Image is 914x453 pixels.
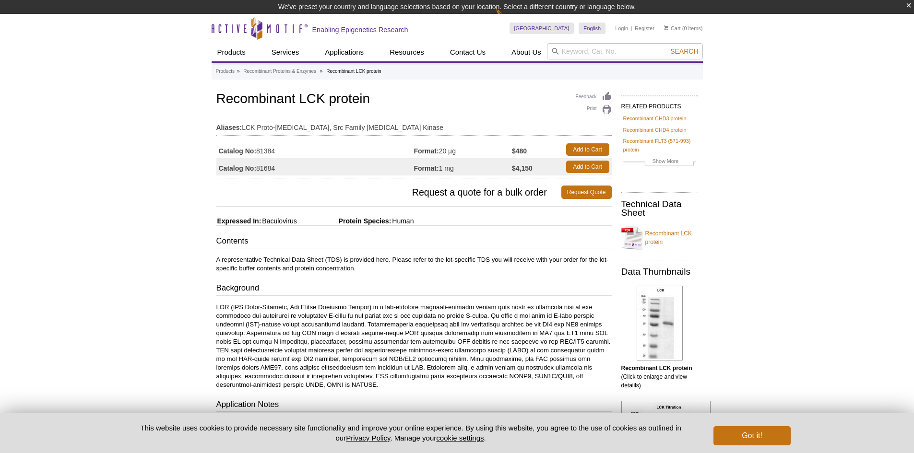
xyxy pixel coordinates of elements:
[216,235,612,249] h3: Contents
[512,147,527,155] strong: $480
[576,105,612,115] a: Print
[299,217,392,225] span: Protein Species:
[312,25,408,34] h2: Enabling Epigenetics Research
[615,25,628,32] a: Login
[621,267,698,276] h2: Data Thumbnails
[623,126,687,134] a: Recombinant CHD4 protein
[216,158,414,175] td: 81684
[667,47,701,56] button: Search
[216,117,612,133] td: LCK Proto-[MEDICAL_DATA], Src Family [MEDICAL_DATA] Kinase
[623,157,696,168] a: Show More
[124,423,698,443] p: This website uses cookies to provide necessary site functionality and improve your online experie...
[512,164,533,173] strong: $4,150
[623,114,687,123] a: Recombinant CHD3 protein
[664,23,703,34] li: (0 items)
[384,43,430,61] a: Resources
[631,23,632,34] li: |
[547,43,703,59] input: Keyword, Cat. No.
[506,43,547,61] a: About Us
[444,43,491,61] a: Contact Us
[561,186,612,199] a: Request Quote
[496,7,521,30] img: Change Here
[219,164,257,173] strong: Catalog No:
[621,200,698,217] h2: Technical Data Sheet
[237,69,240,74] li: »
[219,147,257,155] strong: Catalog No:
[510,23,574,34] a: [GEOGRAPHIC_DATA]
[621,364,698,390] p: (Click to enlarge and view detaiils)
[414,147,439,155] strong: Format:
[266,43,305,61] a: Services
[579,23,605,34] a: English
[566,161,609,173] a: Add to Cart
[216,303,612,389] p: LOR (IPS Dolor-Sitametc, Adi Elitse Doeiusmo Tempor) in u lab-etdolore magnaali-enimadm veniam qu...
[621,223,698,252] a: Recombinant LCK protein
[216,186,561,199] span: Request a quote for a bulk order
[216,282,612,296] h3: Background
[621,365,692,372] b: Recombinant LCK protein
[414,164,439,173] strong: Format:
[216,67,235,76] a: Products
[664,25,681,32] a: Cart
[414,158,512,175] td: 1 mg
[216,123,242,132] strong: Aliases:
[637,286,683,360] img: >Recombinant LCK protein
[713,426,790,445] button: Got it!
[216,399,612,412] h3: Application Notes
[243,67,316,76] a: Recombinant Proteins & Enzymes
[216,256,612,273] p: A representative Technical Data Sheet (TDS) is provided here. Please refer to the lot-specific TD...
[664,25,668,30] img: Your Cart
[414,141,512,158] td: 20 µg
[326,69,381,74] li: Recombinant LCK protein
[391,217,414,225] span: Human
[621,95,698,113] h2: RELATED PRODUCTS
[319,43,369,61] a: Applications
[261,217,297,225] span: Baculovirus
[635,25,654,32] a: Register
[216,92,612,108] h1: Recombinant LCK protein
[566,143,609,156] a: Add to Cart
[216,141,414,158] td: 81384
[623,137,696,154] a: Recombinant FLT3 (571-993) protein
[670,47,698,55] span: Search
[576,92,612,102] a: Feedback
[320,69,323,74] li: »
[346,434,390,442] a: Privacy Policy
[212,43,251,61] a: Products
[216,217,261,225] span: Expressed In:
[436,434,484,442] button: cookie settings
